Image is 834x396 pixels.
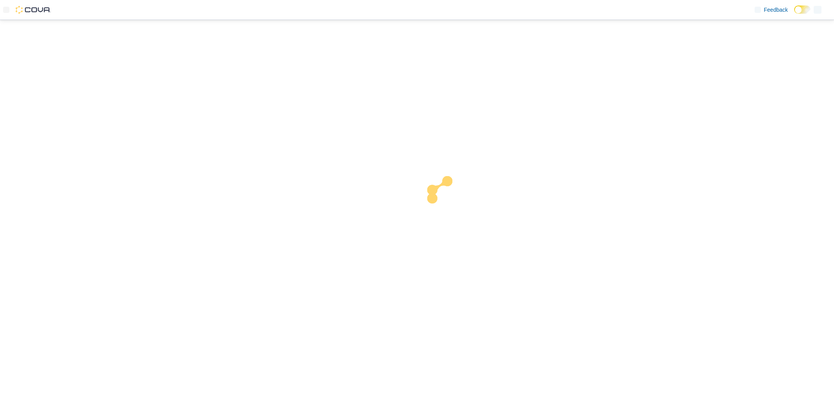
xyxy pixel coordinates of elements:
[417,170,476,229] img: cova-loader
[794,5,811,14] input: Dark Mode
[16,6,51,14] img: Cova
[751,2,791,18] a: Feedback
[764,6,788,14] span: Feedback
